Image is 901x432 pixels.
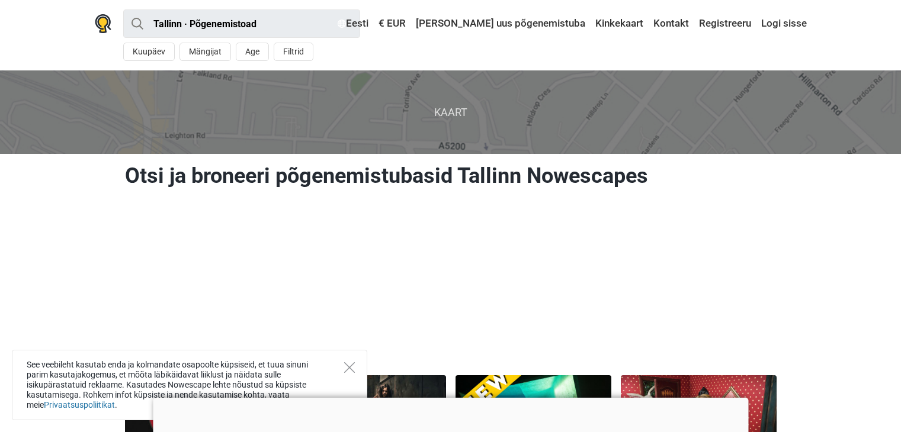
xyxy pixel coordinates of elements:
[338,20,346,28] img: Eesti
[125,163,777,189] h1: Otsi ja broneeri põgenemistubasid Tallinn Nowescapes
[95,14,111,33] img: Nowescape logo
[179,43,231,61] button: Mängijat
[758,13,807,34] a: Logi sisse
[335,13,371,34] a: Eesti
[696,13,754,34] a: Registreeru
[120,204,781,369] iframe: Advertisement
[236,43,269,61] button: Age
[123,43,175,61] button: Kuupäev
[592,13,646,34] a: Kinkekaart
[123,9,360,38] input: proovi “Tallinn”
[44,400,115,410] a: Privaatsuspoliitikat
[376,13,409,34] a: € EUR
[274,43,313,61] button: Filtrid
[413,13,588,34] a: [PERSON_NAME] uus põgenemistuba
[650,13,692,34] a: Kontakt
[344,362,355,373] button: Close
[12,350,367,420] div: See veebileht kasutab enda ja kolmandate osapoolte küpsiseid, et tuua sinuni parim kasutajakogemu...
